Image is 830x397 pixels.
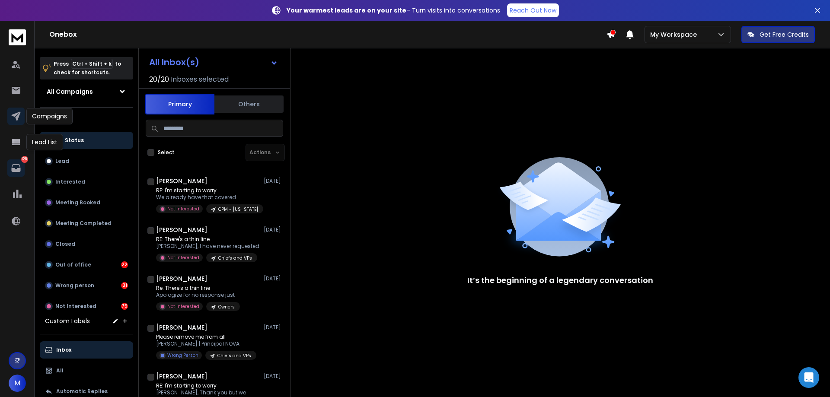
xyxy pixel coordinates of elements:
p: Owners [218,304,235,310]
p: Not Interested [167,254,199,261]
div: Campaigns [26,108,73,124]
button: Meeting Booked [40,194,133,211]
p: Re: There's a thin line [156,285,240,292]
p: [DATE] [264,373,283,380]
p: Please remove me from all [156,333,256,340]
h1: [PERSON_NAME] [156,323,207,332]
p: Reach Out Now [510,6,556,15]
p: Meeting Booked [55,199,100,206]
p: RE: I'm starting to worry [156,382,257,389]
p: RE: There's a thin line [156,236,259,243]
p: Interested [55,178,85,185]
h3: Inboxes selected [171,74,229,85]
button: Get Free Credits [741,26,815,43]
p: Chiefs and VPs [217,353,251,359]
h1: [PERSON_NAME] [156,274,207,283]
p: – Turn visits into conversations [287,6,500,15]
a: 128 [7,159,25,177]
h1: [PERSON_NAME] [156,225,207,234]
div: 31 [121,282,128,289]
a: Reach Out Now [507,3,559,17]
h1: All Inbox(s) [149,58,199,67]
button: Primary [145,94,214,114]
p: [DATE] [264,178,283,184]
p: All [56,367,64,374]
h3: Custom Labels [45,317,90,325]
button: M [9,375,26,392]
p: CPM - [US_STATE] [218,206,258,213]
img: logo [9,29,26,45]
p: [PERSON_NAME], Thank you but we [156,389,257,396]
div: Open Intercom Messenger [798,367,819,388]
p: Not Interested [167,206,199,212]
p: Not Interested [55,303,96,310]
button: Others [214,95,284,114]
p: RE: I'm starting to worry [156,187,260,194]
p: It’s the beginning of a legendary conversation [467,274,653,286]
p: Lead [55,158,69,165]
span: Ctrl + Shift + k [71,59,113,69]
p: [PERSON_NAME] | Principal NOVA [156,340,256,347]
p: Press to check for shortcuts. [54,60,121,77]
button: Lead [40,152,133,170]
p: Closed [55,241,75,248]
p: [DATE] [264,275,283,282]
button: Inbox [40,341,133,359]
p: Out of office [55,261,91,268]
button: All Campaigns [40,83,133,100]
div: Lead List [26,134,63,150]
p: Meeting Completed [55,220,112,227]
button: Meeting Completed [40,215,133,232]
button: All Status [40,132,133,149]
p: Chiefs and VPs [218,255,252,261]
h3: Filters [40,114,133,127]
h1: [PERSON_NAME] [156,372,207,381]
button: Closed [40,235,133,253]
button: All Inbox(s) [142,54,285,71]
h1: All Campaigns [47,87,93,96]
p: Wrong Person [167,352,198,359]
p: We already have that covered [156,194,260,201]
p: Not Interested [167,303,199,310]
div: 22 [121,261,128,268]
p: [DATE] [264,226,283,233]
p: Apologize for no response just [156,292,240,299]
h1: Onebox [49,29,607,40]
p: All Status [56,137,84,144]
p: 128 [21,156,28,163]
button: All [40,362,133,379]
span: 20 / 20 [149,74,169,85]
p: My Workspace [650,30,700,39]
p: Automatic Replies [56,388,108,395]
strong: Your warmest leads are on your site [287,6,406,15]
p: [DATE] [264,324,283,331]
button: Not Interested75 [40,298,133,315]
button: Wrong person31 [40,277,133,294]
button: Interested [40,173,133,191]
label: Select [158,149,175,156]
div: 75 [121,303,128,310]
p: Get Free Credits [760,30,809,39]
button: Out of office22 [40,256,133,273]
p: Inbox [56,346,71,353]
h1: [PERSON_NAME] [156,177,207,185]
p: Wrong person [55,282,94,289]
p: [PERSON_NAME], I have never requested [156,243,259,250]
